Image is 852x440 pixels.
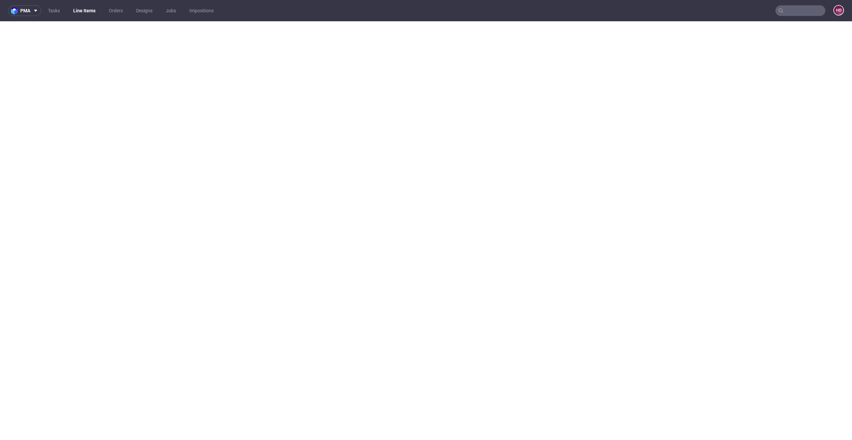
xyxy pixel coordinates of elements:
a: Line Items [69,5,100,16]
button: pma [8,5,41,16]
a: Orders [105,5,127,16]
figcaption: HD [834,6,843,15]
a: Tasks [44,5,64,16]
a: Designs [132,5,156,16]
span: pma [20,8,30,13]
a: Jobs [162,5,180,16]
img: logo [11,7,20,15]
a: Impositions [185,5,218,16]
